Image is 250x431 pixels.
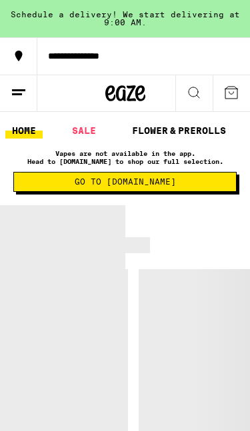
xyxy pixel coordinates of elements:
[75,178,176,186] span: Go to [DOMAIN_NAME]
[5,123,43,139] a: HOME
[125,123,233,139] a: FLOWER & PREROLLS
[65,123,103,139] a: SALE
[13,172,237,192] button: Go to [DOMAIN_NAME]
[13,149,237,165] p: Vapes are not available in the app. Head to [DOMAIN_NAME] to shop our full selection.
